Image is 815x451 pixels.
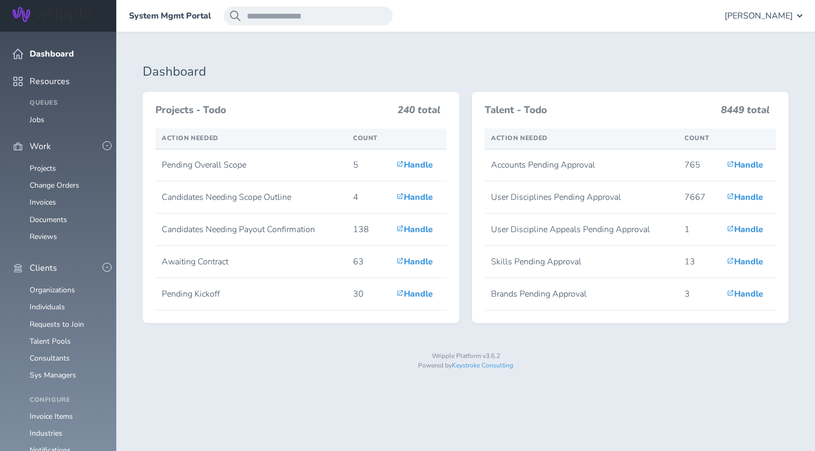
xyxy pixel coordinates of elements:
span: Dashboard [30,49,74,59]
td: Skills Pending Approval [485,246,678,278]
a: Invoices [30,197,56,207]
a: Handle [727,191,763,203]
a: Handle [727,159,763,171]
td: 63 [347,246,390,278]
td: 13 [678,246,720,278]
a: Handle [396,224,433,235]
a: Sys Managers [30,370,76,380]
h3: 8449 total [721,105,770,121]
td: User Discipline Appeals Pending Approval [485,214,678,246]
span: Count [353,134,378,142]
h4: Queues [30,99,104,107]
span: Resources [30,77,70,86]
a: Projects [30,163,56,173]
span: Action Needed [162,134,218,142]
td: Pending Overall Scope [155,149,347,181]
a: Invoice Items [30,411,73,421]
h4: Configure [30,397,104,404]
a: Individuals [30,302,65,312]
button: - [103,263,112,272]
td: 30 [347,278,390,310]
a: Consultants [30,353,70,363]
button: - [103,141,112,150]
a: Industries [30,428,62,438]
td: Brands Pending Approval [485,278,678,310]
img: Wripple [13,7,92,22]
a: Handle [727,224,763,235]
a: Handle [727,256,763,268]
a: Change Orders [30,180,79,190]
a: Handle [396,256,433,268]
a: Handle [396,288,433,300]
a: Jobs [30,115,44,125]
td: Candidates Needing Scope Outline [155,181,347,214]
a: Talent Pools [30,336,71,346]
td: 765 [678,149,720,181]
a: Documents [30,215,67,225]
button: [PERSON_NAME] [725,6,802,25]
h3: Projects - Todo [155,105,391,116]
a: Reviews [30,232,57,242]
td: Pending Kickoff [155,278,347,310]
td: User Disciplines Pending Approval [485,181,678,214]
p: Wripple Platform v3.6.2 [143,353,789,360]
h1: Dashboard [143,65,789,79]
h3: Talent - Todo [485,105,715,116]
a: Keystroke Consulting [452,361,513,370]
td: Candidates Needing Payout Confirmation [155,214,347,246]
a: Requests to Join [30,319,84,329]
td: Accounts Pending Approval [485,149,678,181]
td: 7667 [678,181,720,214]
td: 1 [678,214,720,246]
a: Organizations [30,285,75,295]
td: 3 [678,278,720,310]
td: 5 [347,149,390,181]
span: Count [684,134,709,142]
td: 4 [347,181,390,214]
td: 138 [347,214,390,246]
a: System Mgmt Portal [129,11,211,21]
span: [PERSON_NAME] [725,11,793,21]
a: Handle [727,288,763,300]
a: Handle [396,191,433,203]
a: Handle [396,159,433,171]
span: Action Needed [491,134,548,142]
span: Work [30,142,51,151]
span: Clients [30,263,57,273]
h3: 240 total [397,105,440,121]
td: Awaiting Contract [155,246,347,278]
p: Powered by [143,362,789,370]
